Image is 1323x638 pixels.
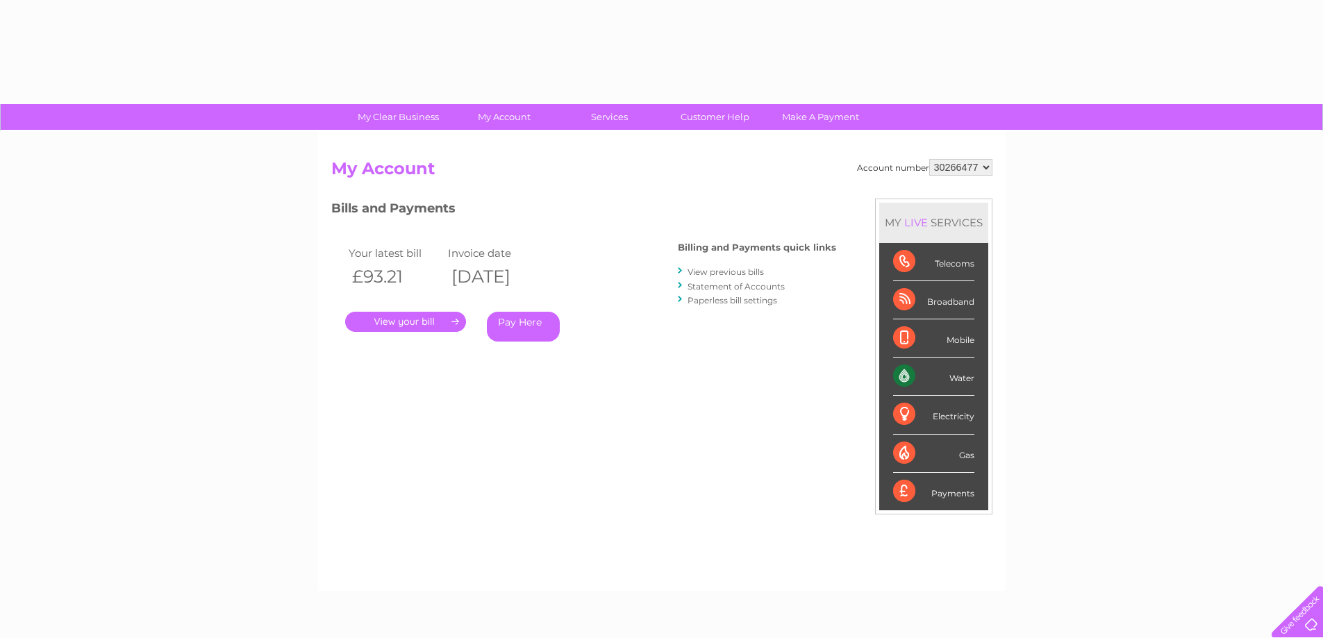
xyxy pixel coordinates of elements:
div: MY SERVICES [879,203,988,242]
a: Customer Help [658,104,772,130]
div: LIVE [901,216,931,229]
div: Payments [893,473,974,510]
div: Account number [857,159,992,176]
td: Invoice date [444,244,544,262]
a: View previous bills [688,267,764,277]
a: Make A Payment [763,104,878,130]
h2: My Account [331,159,992,185]
a: Services [552,104,667,130]
a: Statement of Accounts [688,281,785,292]
div: Mobile [893,319,974,358]
a: Paperless bill settings [688,295,777,305]
div: Telecoms [893,243,974,281]
div: Water [893,358,974,396]
th: £93.21 [345,262,445,291]
th: [DATE] [444,262,544,291]
h3: Bills and Payments [331,199,836,223]
td: Your latest bill [345,244,445,262]
div: Electricity [893,396,974,434]
div: Gas [893,435,974,473]
a: My Account [447,104,561,130]
div: Broadband [893,281,974,319]
a: Pay Here [487,312,560,342]
a: My Clear Business [341,104,456,130]
h4: Billing and Payments quick links [678,242,836,253]
a: . [345,312,466,332]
